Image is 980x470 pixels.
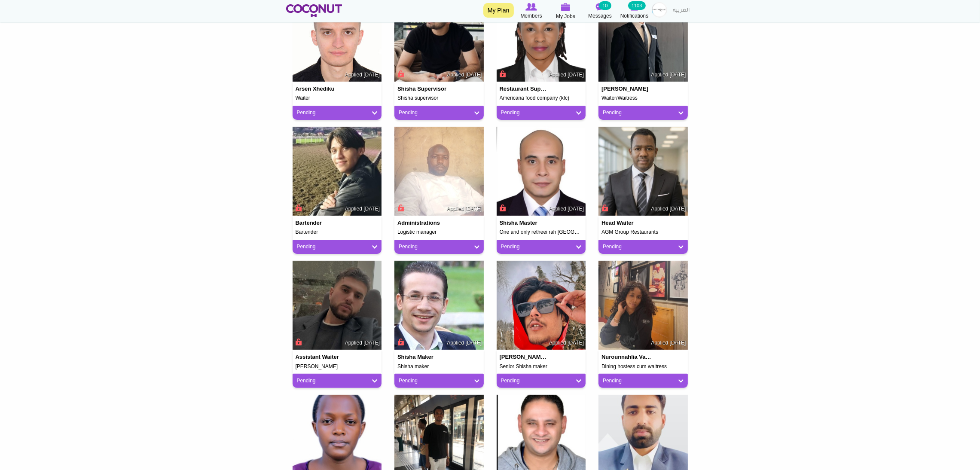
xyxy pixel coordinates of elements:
[397,364,481,369] h5: Shisha maker
[483,3,514,18] a: My Plan
[556,12,575,21] span: My Jobs
[498,70,506,78] span: Connect to Unlock the Profile
[514,2,549,20] a: Browse Members Members
[588,12,612,20] span: Messages
[549,2,583,21] a: My Jobs My Jobs
[500,354,550,360] h4: [PERSON_NAME] Ilahai
[598,127,688,216] img: Marie Joel Nounian Misse's picture
[497,127,586,216] img: Ahmed Elzarka's picture
[600,204,608,212] span: Connect to Unlock the Profile
[603,243,684,250] a: Pending
[293,127,382,216] img: Jethro Strydom's picture
[500,229,583,235] h5: One and only retheei rah [GEOGRAPHIC_DATA]
[396,204,404,212] span: Connect to Unlock the Profile
[628,1,645,10] small: 1103
[601,229,685,235] h5: AGM Group Restaurants
[669,2,694,19] a: العربية
[394,127,484,216] img: Moussa Adam Moussa's picture
[601,86,651,92] h4: [PERSON_NAME]
[596,3,604,11] img: Messages
[501,377,582,385] a: Pending
[296,86,345,92] h4: Arsen Xhediku
[601,354,651,360] h4: Nurounnahlia Vagnombolameva
[501,243,582,250] a: Pending
[296,229,379,235] h5: Bartender
[286,4,342,17] img: Home
[603,109,684,116] a: Pending
[394,261,484,350] img: Mohamed Elbadry's picture
[296,354,345,360] h4: Assistant waiter
[601,95,685,101] h5: Waiter/Waitress
[583,2,617,20] a: Messages Messages 10
[396,70,404,78] span: Connect to Unlock the Profile
[399,377,479,385] a: Pending
[599,1,611,10] small: 10
[497,261,586,350] img: Sahadat Ilahai's picture
[500,86,550,92] h4: Restaurant supervisor
[397,354,447,360] h4: Shisha maker
[399,109,479,116] a: Pending
[617,2,652,20] a: Notifications Notifications 1103
[399,243,479,250] a: Pending
[296,95,379,101] h5: Waiter
[293,261,382,350] img: Timos Tsekas's picture
[297,243,378,250] a: Pending
[601,220,651,226] h4: Head Waiter
[397,229,481,235] h5: Logistic manager
[598,261,688,350] img: Nurounnahlia Vagnombolameva's picture
[561,3,571,11] img: My Jobs
[397,95,481,101] h5: Shisha supervisor
[500,364,583,369] h5: Senior Shisha maker
[620,12,648,20] span: Notifications
[500,220,550,226] h4: Shisha master
[294,204,302,212] span: Connect to Unlock the Profile
[294,338,302,346] span: Connect to Unlock the Profile
[396,338,404,346] span: Connect to Unlock the Profile
[296,364,379,369] h5: [PERSON_NAME]
[397,86,447,92] h4: Shisha supervisor
[501,109,582,116] a: Pending
[603,377,684,385] a: Pending
[601,364,685,369] h5: Dining hostess cum waitress
[397,220,447,226] h4: Administrations
[520,12,542,20] span: Members
[297,109,378,116] a: Pending
[500,95,583,101] h5: Americana food company (kfc)
[296,220,345,226] h4: Bartender
[297,377,378,385] a: Pending
[525,3,537,11] img: Browse Members
[498,204,506,212] span: Connect to Unlock the Profile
